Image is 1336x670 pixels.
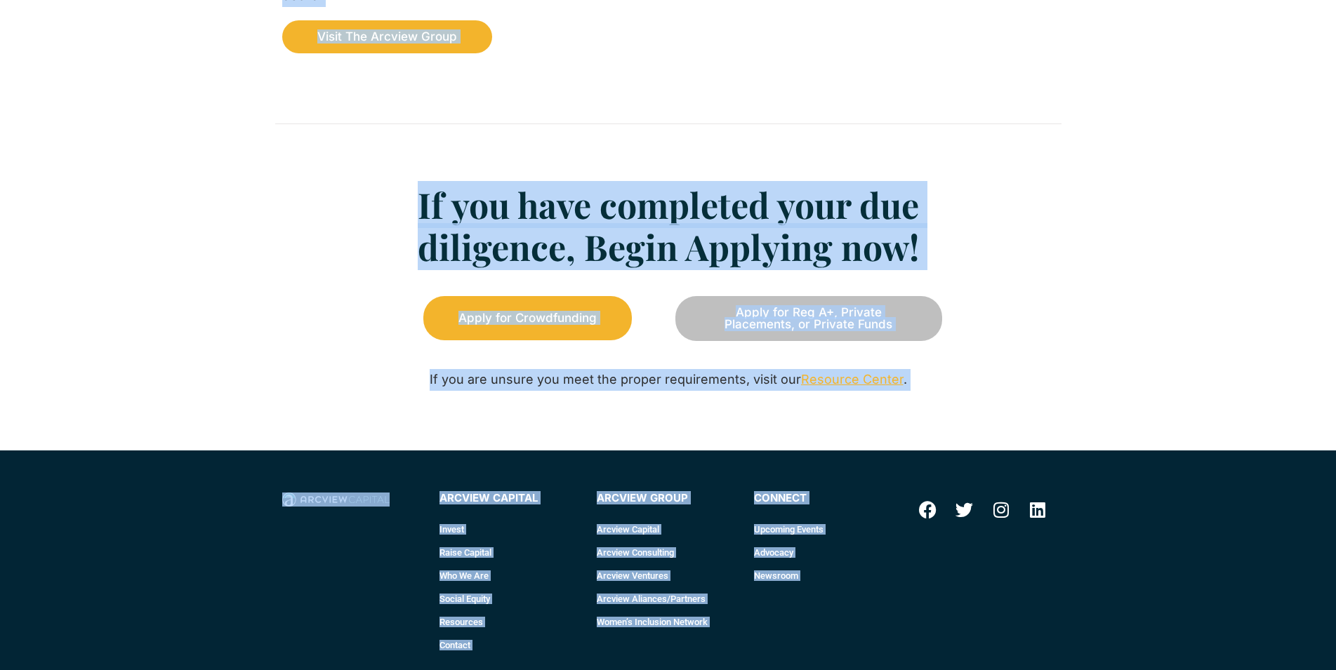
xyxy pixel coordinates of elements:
a: Visit The Arcview Group [282,20,492,53]
a: Newsroom [754,564,897,587]
a: Advocacy [754,541,897,564]
a: Arcview Aliances/Partners [597,587,740,610]
span: Visit The Arcview Group [317,31,457,43]
a: Arcview Ventures [597,564,740,587]
a: Apply for Crowdfunding [423,296,632,340]
a: Apply for Reg A+, Private Placements, or Private Funds [675,296,942,341]
a: Arcview Consulting [597,541,740,564]
h2: If you have completed your due diligence, Begin Applying now! [395,184,942,268]
a: Resource Center [801,372,904,387]
a: Upcoming Events [754,518,897,541]
div: If you are unsure you meet the proper requirements, visit our . [395,369,942,391]
a: Raise Capital [439,541,583,564]
span: Apply for Crowdfunding [458,312,597,324]
a: Invest [439,518,583,541]
h4: Arcview Group [597,493,740,504]
a: Arcview Capital [597,518,740,541]
a: Resources [439,610,583,634]
h4: Arcview Capital [439,493,583,504]
span: Apply for Reg A+, Private Placements, or Private Funds [710,307,907,330]
a: Who We Are [439,564,583,587]
a: Women’s Inclusion Network [597,610,740,634]
h4: connect [754,493,897,504]
a: Contact [439,634,583,657]
a: Social Equity [439,587,583,610]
